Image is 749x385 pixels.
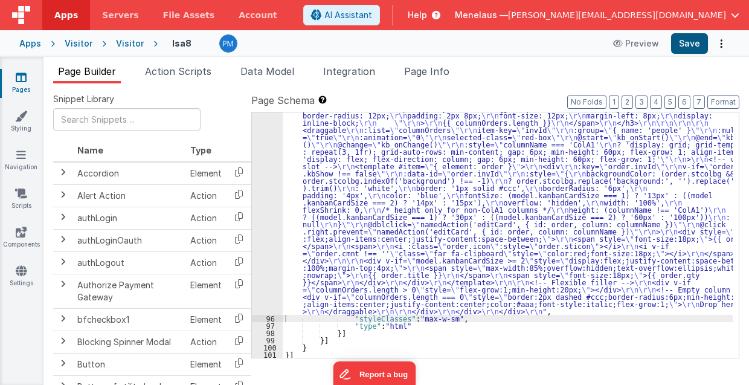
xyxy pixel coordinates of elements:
[185,229,227,251] td: Action
[185,184,227,207] td: Action
[185,353,227,375] td: Element
[185,207,227,229] td: Action
[145,65,211,77] span: Action Scripts
[116,37,144,50] div: Visitor
[252,329,283,337] div: 98
[72,251,185,274] td: authLogout
[72,184,185,207] td: Alert Action
[622,95,633,109] button: 2
[671,33,708,54] button: Save
[707,95,739,109] button: Format
[53,93,114,105] span: Snippet Library
[678,95,690,109] button: 6
[72,331,185,353] td: Blocking Spinner Modal
[693,95,705,109] button: 7
[54,9,78,21] span: Apps
[252,344,283,351] div: 100
[252,351,283,358] div: 101
[72,229,185,251] td: authLoginOauth
[72,308,185,331] td: bfcheckbox1
[609,95,619,109] button: 1
[163,9,215,21] span: File Assets
[324,9,372,21] span: AI Assistant
[19,37,41,50] div: Apps
[252,322,283,329] div: 97
[53,108,201,131] input: Search Snippets ...
[252,315,283,322] div: 96
[58,65,116,77] span: Page Builder
[303,5,380,25] button: AI Assistant
[635,95,648,109] button: 3
[72,353,185,375] td: Button
[404,65,449,77] span: Page Info
[190,145,211,155] span: Type
[252,10,283,315] div: 95
[455,9,739,21] button: Menelaus — [PERSON_NAME][EMAIL_ADDRESS][DOMAIN_NAME]
[185,308,227,331] td: Element
[650,95,662,109] button: 4
[567,95,606,109] button: No Folds
[220,35,237,52] img: a12ed5ba5769bda9d2665f51d2850528
[251,93,315,108] span: Page Schema
[65,37,92,50] div: Visitor
[240,65,294,77] span: Data Model
[77,145,103,155] span: Name
[72,274,185,308] td: Authorize Payment Gateway
[72,207,185,229] td: authLogin
[713,35,730,52] button: Options
[252,337,283,344] div: 99
[408,9,427,21] span: Help
[185,251,227,274] td: Action
[185,331,227,353] td: Action
[664,95,676,109] button: 5
[606,34,666,53] button: Preview
[72,162,185,185] td: Accordion
[185,274,227,308] td: Element
[102,9,138,21] span: Servers
[185,162,227,185] td: Element
[172,39,191,48] h4: lsa8
[508,9,726,21] span: [PERSON_NAME][EMAIL_ADDRESS][DOMAIN_NAME]
[323,65,375,77] span: Integration
[455,9,508,21] span: Menelaus —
